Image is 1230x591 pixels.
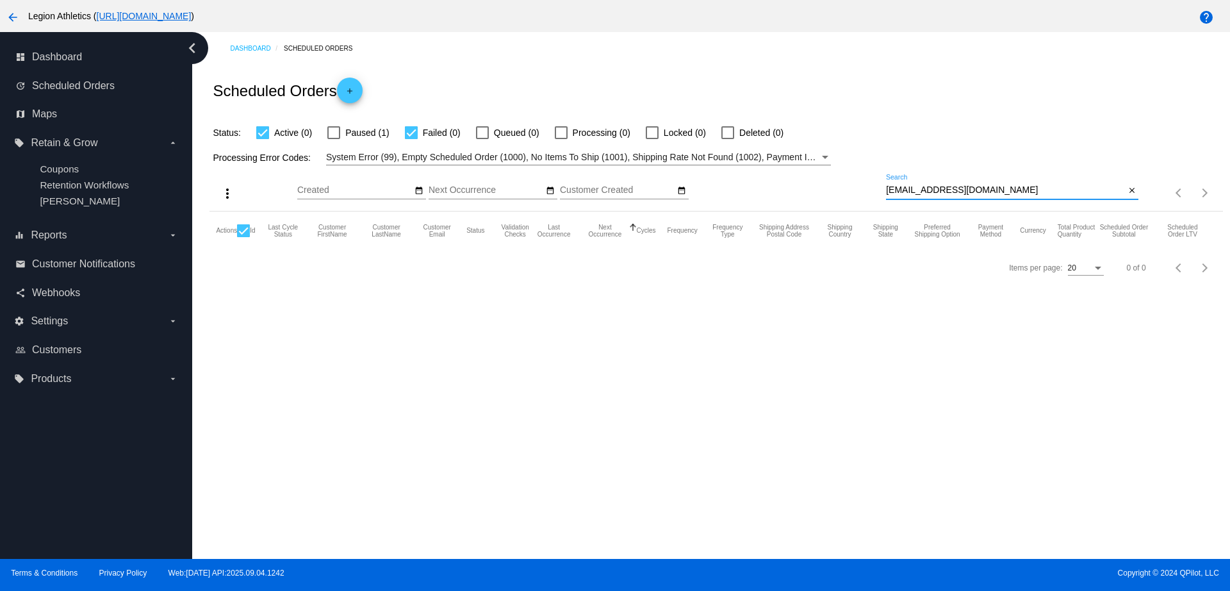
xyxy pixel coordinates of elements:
[32,80,115,92] span: Scheduled Orders
[664,125,706,140] span: Locked (0)
[677,186,686,196] mat-icon: date_range
[31,373,71,385] span: Products
[1058,212,1099,250] mat-header-cell: Total Product Quantity
[423,125,461,140] span: Failed (0)
[230,38,284,58] a: Dashboard
[546,186,555,196] mat-icon: date_range
[1167,255,1192,281] button: Previous page
[626,569,1219,578] span: Copyright © 2024 QPilot, LLC
[1199,10,1214,25] mat-icon: help
[1192,180,1218,206] button: Next page
[213,128,241,138] span: Status:
[637,227,656,235] button: Change sorting for Cycles
[31,137,97,149] span: Retain & Grow
[1099,224,1149,238] button: Change sorting for Subtotal
[739,125,783,140] span: Deleted (0)
[97,11,192,21] a: [URL][DOMAIN_NAME]
[1009,263,1062,272] div: Items per page:
[1160,224,1204,238] button: Change sorting for LifetimeValue
[99,569,147,578] a: Privacy Policy
[1167,180,1192,206] button: Previous page
[585,224,625,238] button: Change sorting for NextOccurrenceUtc
[973,224,1009,238] button: Change sorting for PaymentMethod.Type
[15,76,178,96] a: update Scheduled Orders
[284,38,364,58] a: Scheduled Orders
[414,186,423,196] mat-icon: date_range
[15,47,178,67] a: dashboard Dashboard
[429,185,544,196] input: Next Occurrence
[31,315,68,327] span: Settings
[311,224,354,238] button: Change sorting for CustomerFirstName
[326,149,831,165] mat-select: Filter by Processing Error Codes
[15,340,178,360] a: people_outline Customers
[869,224,902,238] button: Change sorting for ShippingState
[709,224,746,238] button: Change sorting for FrequencyType
[15,104,178,124] a: map Maps
[1127,263,1146,272] div: 0 of 0
[11,569,78,578] a: Terms & Conditions
[419,224,455,238] button: Change sorting for CustomerEmail
[14,138,24,148] i: local_offer
[668,227,698,235] button: Change sorting for Frequency
[40,196,120,206] a: [PERSON_NAME]
[15,345,26,355] i: people_outline
[1127,186,1136,196] mat-icon: close
[14,230,24,240] i: equalizer
[15,259,26,269] i: email
[496,212,534,250] mat-header-cell: Validation Checks
[15,109,26,119] i: map
[573,125,630,140] span: Processing (0)
[15,52,26,62] i: dashboard
[1068,263,1076,272] span: 20
[758,224,810,238] button: Change sorting for ShippingPostcode
[5,10,20,25] mat-icon: arrow_back
[1020,227,1046,235] button: Change sorting for CurrencyIso
[250,227,255,235] button: Change sorting for Id
[168,374,178,384] i: arrow_drop_down
[168,316,178,326] i: arrow_drop_down
[31,229,67,241] span: Reports
[32,344,81,356] span: Customers
[168,230,178,240] i: arrow_drop_down
[15,283,178,303] a: share Webhooks
[1192,255,1218,281] button: Next page
[32,287,80,299] span: Webhooks
[32,51,82,63] span: Dashboard
[14,374,24,384] i: local_offer
[14,316,24,326] i: settings
[32,258,135,270] span: Customer Notifications
[40,163,79,174] a: Coupons
[297,185,413,196] input: Created
[168,138,178,148] i: arrow_drop_down
[886,185,1125,196] input: Search
[28,11,194,21] span: Legion Athletics ( )
[220,186,235,201] mat-icon: more_vert
[168,569,284,578] a: Web:[DATE] API:2025.09.04.1242
[345,125,389,140] span: Paused (1)
[15,288,26,298] i: share
[15,81,26,91] i: update
[15,254,178,274] a: email Customer Notifications
[822,224,858,238] button: Change sorting for ShippingCountry
[267,224,300,238] button: Change sorting for LastProcessingCycleId
[216,212,237,250] mat-header-cell: Actions
[32,108,57,120] span: Maps
[365,224,407,238] button: Change sorting for CustomerLastName
[40,179,129,190] a: Retention Workflows
[274,125,312,140] span: Active (0)
[534,224,573,238] button: Change sorting for LastOccurrenceUtc
[560,185,675,196] input: Customer Created
[466,227,484,235] button: Change sorting for Status
[494,125,539,140] span: Queued (0)
[1125,184,1138,197] button: Clear
[182,38,202,58] i: chevron_left
[1068,264,1104,273] mat-select: Items per page:
[213,78,362,103] h2: Scheduled Orders
[213,153,311,163] span: Processing Error Codes:
[342,87,357,102] mat-icon: add
[914,224,962,238] button: Change sorting for PreferredShippingOption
